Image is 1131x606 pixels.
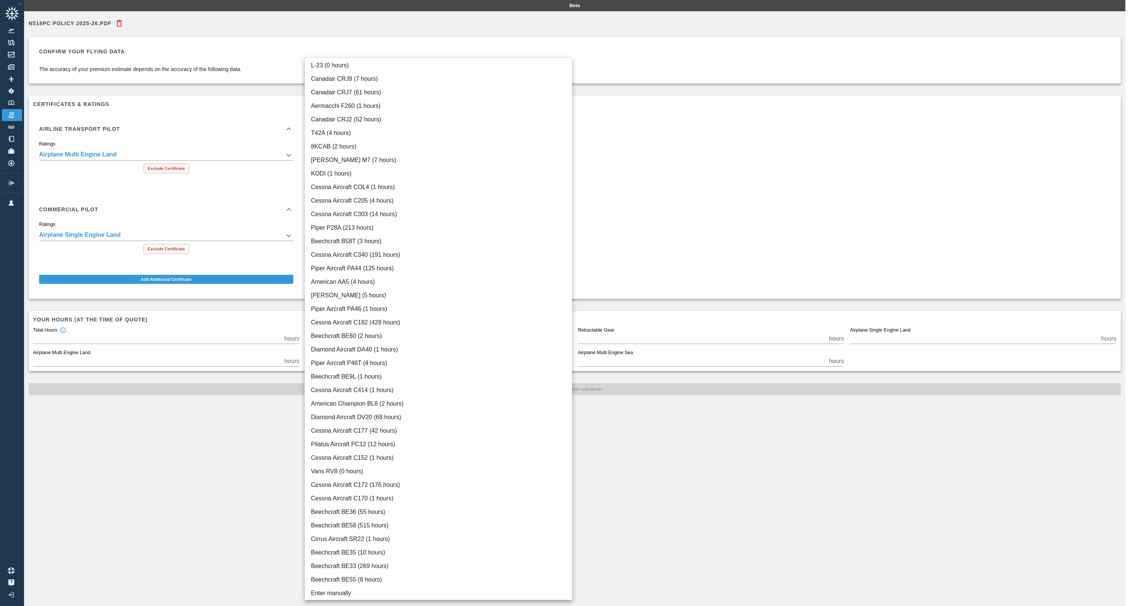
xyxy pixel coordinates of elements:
[305,248,572,262] li: Cessna Aircraft C340 (191 hours)
[305,397,572,411] li: American Champion BL8 (2 hours)
[305,113,572,126] li: Canadair CRJ2 (52 hours)
[305,140,572,153] li: 8KCAB (2 hours)
[305,411,572,424] li: Diamond Aircraft DV20 (68 hours)
[305,519,572,532] li: Beechcraft BE58 (515 hours)
[305,59,572,72] li: L-23 (0 hours)
[305,465,572,478] li: Vans RV8 (0 hours)
[305,478,572,492] li: Cessna Aircraft C172 (176 hours)
[305,302,572,316] li: Piper Aircraft PA46 (1 hours)
[305,99,572,113] li: Aermacchi F260 (1 hours)
[305,72,572,86] li: Canadair CRJ9 (7 hours)
[305,194,572,208] li: Cessna Aircraft C205 (4 hours)
[305,235,572,248] li: Beechcraft B58T (3 hours)
[305,153,572,167] li: [PERSON_NAME] M7 (7 hours)
[305,532,572,546] li: Cirrus Aircraft SR22 (1 hours)
[305,438,572,451] li: Pilatus Aircraft PC12 (12 hours)
[305,356,572,370] li: Piper Aircraft P46T (4 hours)
[305,546,572,559] li: Beechcraft BE35 (10 hours)
[305,86,572,99] li: Canadair CRJ7 (61 hours)
[305,329,572,343] li: Beechcraft BE60 (2 hours)
[305,221,572,235] li: Piper P28A (213 hours)
[305,343,572,356] li: Diamond Aircraft DA40 (1 hours)
[305,573,572,586] li: Beechcraft BE55 (8 hours)
[305,262,572,275] li: Piper Aircraft PA44 (125 hours)
[305,275,572,289] li: American AA5 (4 hours)
[305,505,572,519] li: Beechcraft BE36 (55 hours)
[305,289,572,302] li: [PERSON_NAME] (5 hours)
[305,451,572,465] li: Cessna Aircraft C152 (1 hours)
[305,370,572,383] li: Beechcraft BE9L (1 hours)
[305,316,572,329] li: Cessna Aircraft C182 (428 hours)
[305,492,572,505] li: Cessna Aircraft C170 (1 hours)
[305,167,572,180] li: KODI (1 hours)
[305,180,572,194] li: Cessna Aircraft COL4 (1 hours)
[305,559,572,573] li: Beechcraft BE33 (269 hours)
[305,383,572,397] li: Cessna Aircraft C414 (1 hours)
[305,586,572,600] li: Enter manually
[305,126,572,140] li: T42A (4 hours)
[305,208,572,221] li: Cessna Aircraft C303 (14 hours)
[305,424,572,438] li: Cessna Aircraft C177 (42 hours)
